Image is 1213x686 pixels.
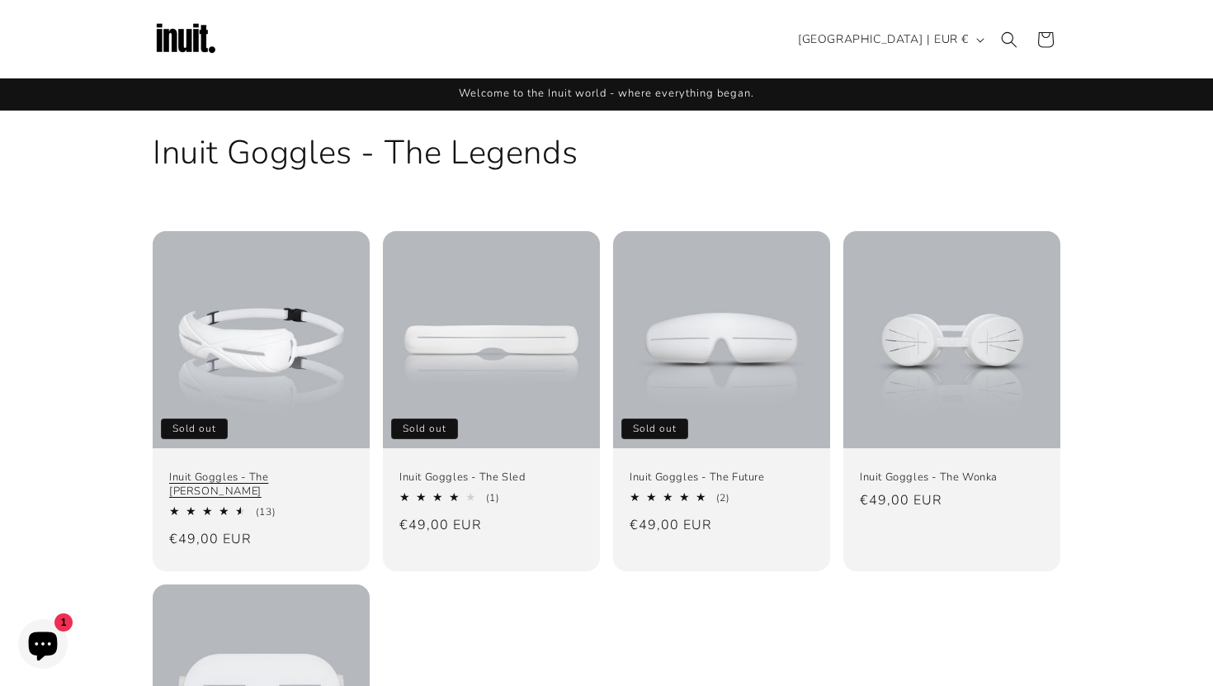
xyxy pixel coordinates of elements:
[991,21,1027,58] summary: Search
[153,7,219,73] img: Inuit Logo
[788,24,991,55] button: [GEOGRAPHIC_DATA] | EUR €
[798,31,969,48] span: [GEOGRAPHIC_DATA] | EUR €
[630,471,814,485] a: Inuit Goggles - The Future
[860,471,1044,485] a: Inuit Goggles - The Wonka
[153,78,1060,110] div: Announcement
[153,131,1060,174] h1: Inuit Goggles - The Legends
[13,619,73,673] inbox-online-store-chat: Shopify online store chat
[169,471,353,499] a: Inuit Goggles - The [PERSON_NAME]
[459,86,754,101] span: Welcome to the Inuit world - where everything began.
[399,471,583,485] a: Inuit Goggles - The Sled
